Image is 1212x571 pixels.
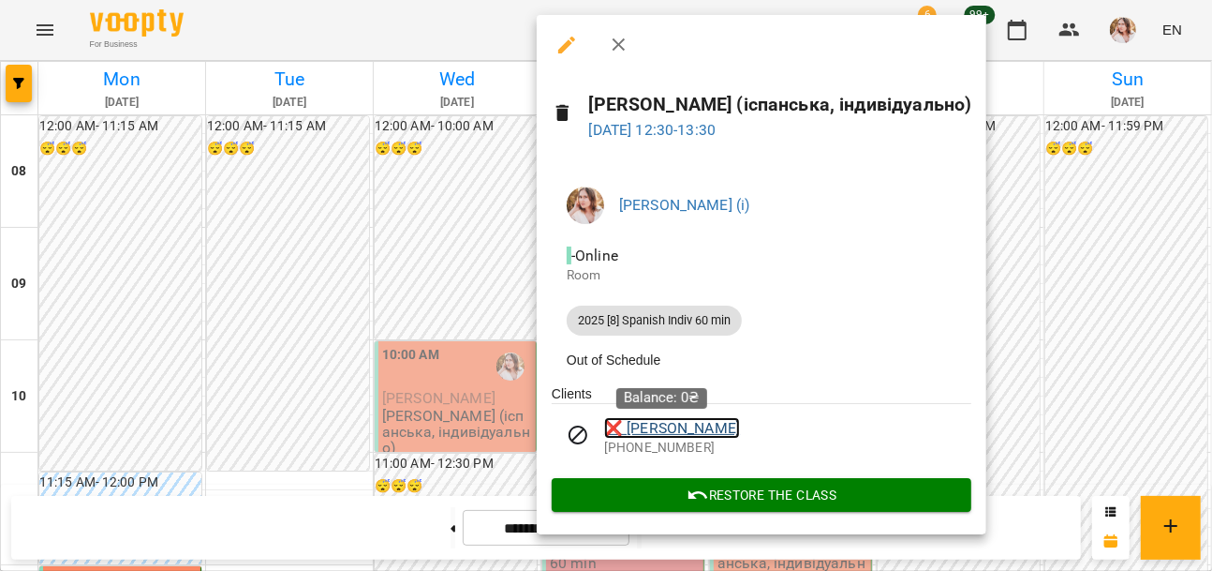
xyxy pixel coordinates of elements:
span: - Online [567,247,622,264]
a: [DATE] 12:30-13:30 [589,121,717,139]
h6: [PERSON_NAME] (іспанська, індивідуально) [589,90,972,119]
a: ❌ [PERSON_NAME] [604,417,740,440]
li: Out of Schedule [552,343,971,377]
img: cd58824c68fe8f7eba89630c982c9fb7.jpeg [567,187,604,224]
span: Restore the class [567,484,956,506]
span: 2025 [8] Spanish Indiv 60 min [567,312,742,329]
p: [PHONE_NUMBER] [604,439,971,458]
button: Restore the class [552,478,971,512]
ul: Clients [552,384,971,478]
p: Room [567,266,956,285]
span: Balance: 0₴ [624,389,700,406]
a: [PERSON_NAME] (і) [619,196,750,214]
svg: Visit canceled [567,424,589,446]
